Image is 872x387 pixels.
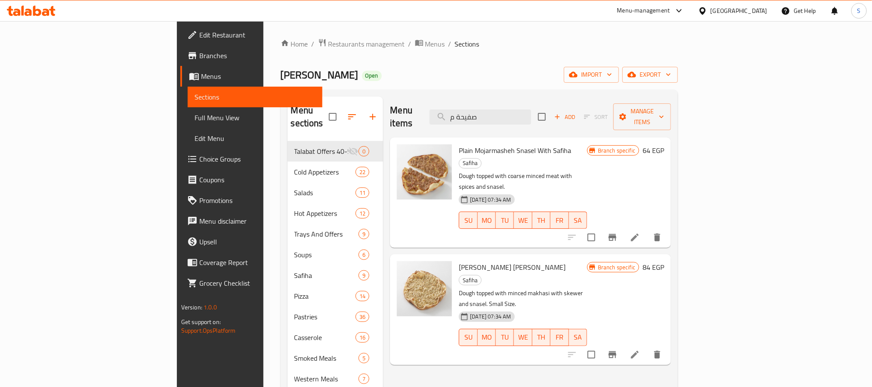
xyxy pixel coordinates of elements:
div: [GEOGRAPHIC_DATA] [711,6,767,16]
li: / [408,39,411,49]
input: search [430,109,531,125]
span: TU [499,331,510,343]
span: Sort sections [342,106,362,127]
div: Safiha [459,275,482,285]
div: Safiha [459,158,482,169]
a: Edit menu item [630,350,640,360]
span: 0 [359,147,369,156]
div: items [356,208,369,218]
span: [PERSON_NAME] [PERSON_NAME] [459,261,566,274]
div: Trays And Offers [294,229,359,239]
span: Version: [181,302,202,313]
h2: Menu items [390,104,419,130]
span: TU [499,214,510,227]
a: Coverage Report [180,252,322,273]
span: Coupons [199,175,315,185]
a: Promotions [180,190,322,211]
span: SA [572,331,584,343]
span: S [857,6,861,16]
div: items [359,353,369,363]
span: Branches [199,50,315,61]
a: Choice Groups [180,149,322,169]
span: Select section first [578,110,613,124]
div: items [359,270,369,281]
div: items [356,167,369,177]
button: Manage items [613,103,671,130]
button: TH [532,212,550,229]
img: Plain Mojarmasheh Snasel With Safiha [397,144,452,200]
div: items [356,332,369,343]
span: Talabat Offers 40-50% [294,146,349,156]
span: 5 [359,354,369,362]
button: SA [569,329,587,346]
span: Cold Appetizers [294,167,356,177]
span: Select to update [582,346,600,364]
div: items [356,291,369,301]
span: Safiha [459,275,481,285]
div: Safiha9 [288,265,383,286]
a: Menus [415,38,445,50]
span: MO [481,214,492,227]
p: Dough topped with minced makhasi with skewer and snasel. Small Size. [459,288,587,309]
span: Full Menu View [195,112,315,123]
button: MO [478,329,496,346]
button: SA [569,212,587,229]
span: Upsell [199,237,315,247]
span: Add [553,112,576,122]
div: Smoked Meals5 [288,348,383,368]
p: Dough topped with coarse minced meat with spices and snasel. [459,171,587,192]
span: TH [536,214,547,227]
span: 9 [359,230,369,238]
span: Western Meals [294,374,359,384]
span: Branch specific [594,263,639,272]
span: [DATE] 07:34 AM [467,312,514,321]
span: 12 [356,209,369,218]
span: FR [554,214,565,227]
button: WE [514,329,532,346]
img: Snasel Makhasi Safiha [397,261,452,316]
span: Sections [195,92,315,102]
span: SU [463,331,474,343]
span: Select all sections [324,108,342,126]
div: Casserole16 [288,327,383,348]
a: Branches [180,45,322,66]
div: Pastries36 [288,306,383,327]
span: 14 [356,292,369,300]
span: 1.0.0 [204,302,217,313]
a: Menus [180,66,322,87]
a: Edit Restaurant [180,25,322,45]
span: [PERSON_NAME] [281,65,359,84]
span: 36 [356,313,369,321]
span: Edit Restaurant [199,30,315,40]
span: Hot Appetizers [294,208,356,218]
button: MO [478,212,496,229]
li: / [448,39,451,49]
div: items [359,146,369,156]
a: Upsell [180,231,322,252]
span: Choice Groups [199,154,315,164]
button: Add [551,110,578,124]
nav: breadcrumb [281,38,678,50]
span: MO [481,331,492,343]
span: Manage items [620,106,664,128]
span: Add item [551,110,578,124]
span: Casserole [294,332,356,343]
button: delete [647,344,668,365]
span: Promotions [199,195,315,206]
span: Soups [294,250,359,260]
span: SA [572,214,584,227]
span: Edit Menu [195,133,315,144]
span: SU [463,214,474,227]
span: Safiha [294,270,359,281]
button: SU [459,329,477,346]
div: items [359,250,369,260]
span: WE [517,331,529,343]
button: TU [496,329,514,346]
span: Plain Mojarmasheh Snasel With Safiha [459,144,571,157]
span: Select to update [582,228,600,247]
